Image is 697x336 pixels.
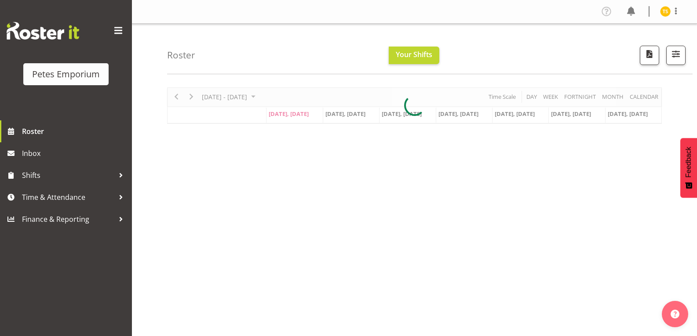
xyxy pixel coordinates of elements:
h4: Roster [167,50,195,60]
span: Roster [22,125,128,138]
span: Your Shifts [396,50,432,59]
span: Time & Attendance [22,191,114,204]
button: Feedback - Show survey [680,138,697,198]
span: Inbox [22,147,128,160]
img: help-xxl-2.png [671,310,679,318]
button: Your Shifts [389,47,439,64]
span: Finance & Reporting [22,213,114,226]
img: Rosterit website logo [7,22,79,40]
button: Download a PDF of the roster according to the set date range. [640,46,659,65]
button: Filter Shifts [666,46,686,65]
span: Feedback [685,147,693,177]
img: tamara-straker11292.jpg [660,6,671,17]
span: Shifts [22,169,114,182]
div: Petes Emporium [32,68,100,81]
